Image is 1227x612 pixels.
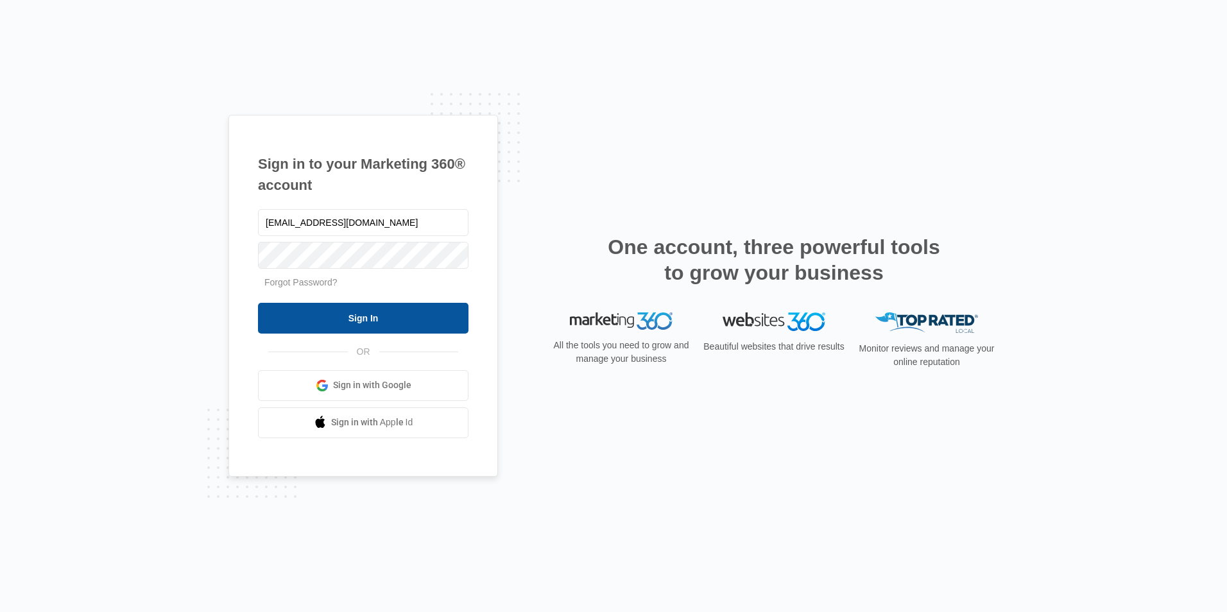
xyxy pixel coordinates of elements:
p: All the tools you need to grow and manage your business [549,339,693,366]
a: Sign in with Apple Id [258,407,468,438]
img: Top Rated Local [875,312,978,334]
input: Email [258,209,468,236]
h2: One account, three powerful tools to grow your business [604,234,944,285]
p: Monitor reviews and manage your online reputation [855,342,999,369]
span: Sign in with Google [333,378,411,392]
a: Forgot Password? [264,277,338,287]
p: Beautiful websites that drive results [702,340,846,353]
a: Sign in with Google [258,370,468,401]
input: Sign In [258,303,468,334]
img: Websites 360 [723,312,825,331]
span: Sign in with Apple Id [331,416,413,429]
img: Marketing 360 [570,312,673,330]
h1: Sign in to your Marketing 360® account [258,153,468,196]
span: OR [348,345,379,359]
